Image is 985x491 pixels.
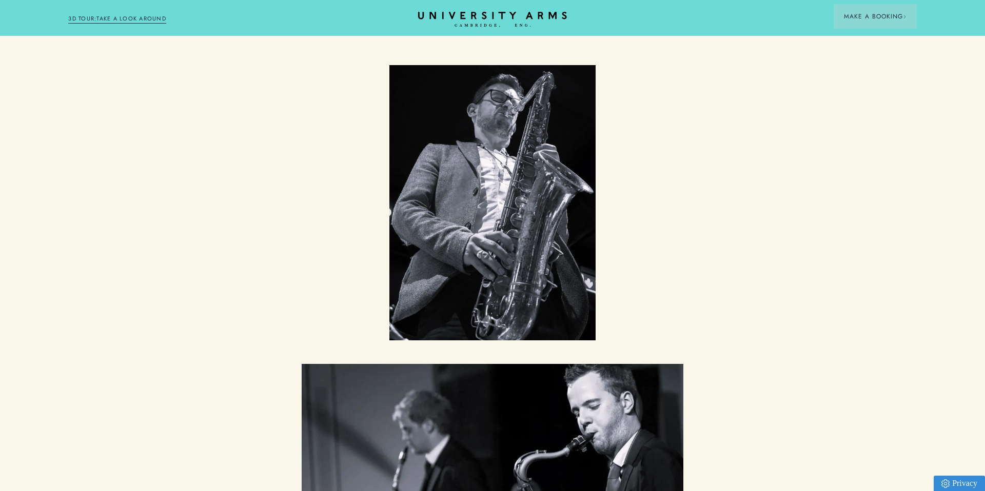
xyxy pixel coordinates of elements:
[68,14,166,24] a: 3D TOUR:TAKE A LOOK AROUND
[418,12,567,28] a: Home
[903,15,907,18] img: Arrow icon
[287,65,698,340] img: 26f8c2.webp
[941,479,950,488] img: Privacy
[844,12,907,21] span: Make a Booking
[834,4,917,29] button: Make a BookingArrow icon
[934,476,985,491] a: Privacy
